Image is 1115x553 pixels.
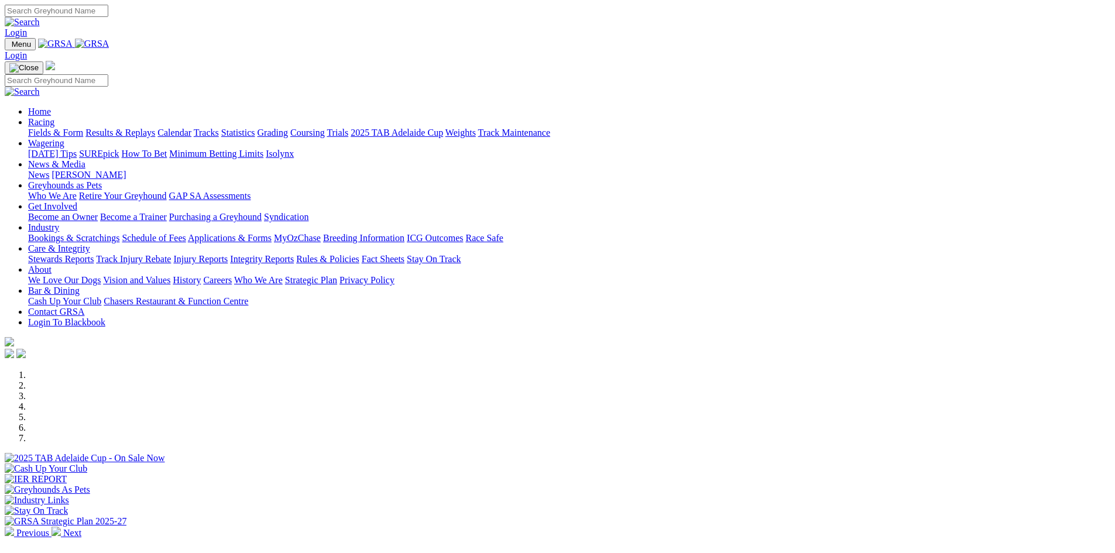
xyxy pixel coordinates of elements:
[38,39,73,49] img: GRSA
[52,528,81,538] a: Next
[28,222,59,232] a: Industry
[28,170,1110,180] div: News & Media
[258,128,288,138] a: Grading
[28,138,64,148] a: Wagering
[28,286,80,296] a: Bar & Dining
[28,212,1110,222] div: Get Involved
[5,474,67,485] img: IER REPORT
[5,453,165,463] img: 2025 TAB Adelaide Cup - On Sale Now
[5,50,27,60] a: Login
[28,128,1110,138] div: Racing
[28,149,1110,159] div: Wagering
[46,61,55,70] img: logo-grsa-white.png
[5,61,43,74] button: Toggle navigation
[221,128,255,138] a: Statistics
[362,254,404,264] a: Fact Sheets
[16,349,26,358] img: twitter.svg
[28,233,119,243] a: Bookings & Scratchings
[5,28,27,37] a: Login
[5,485,90,495] img: Greyhounds As Pets
[28,243,90,253] a: Care & Integrity
[28,170,49,180] a: News
[290,128,325,138] a: Coursing
[16,528,49,538] span: Previous
[28,201,77,211] a: Get Involved
[169,212,262,222] a: Purchasing a Greyhound
[79,149,119,159] a: SUREpick
[9,63,39,73] img: Close
[465,233,503,243] a: Race Safe
[407,254,461,264] a: Stay On Track
[264,212,308,222] a: Syndication
[28,191,77,201] a: Who We Are
[28,180,102,190] a: Greyhounds as Pets
[194,128,219,138] a: Tracks
[104,296,248,306] a: Chasers Restaurant & Function Centre
[274,233,321,243] a: MyOzChase
[28,254,94,264] a: Stewards Reports
[169,191,251,201] a: GAP SA Assessments
[28,159,85,169] a: News & Media
[5,17,40,28] img: Search
[5,87,40,97] img: Search
[266,149,294,159] a: Isolynx
[5,337,14,346] img: logo-grsa-white.png
[5,527,14,536] img: chevron-left-pager-white.svg
[285,275,337,285] a: Strategic Plan
[5,38,36,50] button: Toggle navigation
[169,149,263,159] a: Minimum Betting Limits
[188,233,272,243] a: Applications & Forms
[407,233,463,243] a: ICG Outcomes
[327,128,348,138] a: Trials
[122,233,186,243] a: Schedule of Fees
[203,275,232,285] a: Careers
[28,254,1110,265] div: Care & Integrity
[28,296,101,306] a: Cash Up Your Club
[296,254,359,264] a: Rules & Policies
[5,506,68,516] img: Stay On Track
[445,128,476,138] a: Weights
[5,528,52,538] a: Previous
[28,296,1110,307] div: Bar & Dining
[75,39,109,49] img: GRSA
[5,349,14,358] img: facebook.svg
[28,107,51,116] a: Home
[339,275,394,285] a: Privacy Policy
[28,128,83,138] a: Fields & Form
[230,254,294,264] a: Integrity Reports
[122,149,167,159] a: How To Bet
[323,233,404,243] a: Breeding Information
[52,170,126,180] a: [PERSON_NAME]
[28,191,1110,201] div: Greyhounds as Pets
[5,5,108,17] input: Search
[28,233,1110,243] div: Industry
[103,275,170,285] a: Vision and Values
[234,275,283,285] a: Who We Are
[63,528,81,538] span: Next
[85,128,155,138] a: Results & Replays
[96,254,171,264] a: Track Injury Rebate
[28,212,98,222] a: Become an Owner
[28,149,77,159] a: [DATE] Tips
[173,254,228,264] a: Injury Reports
[5,516,126,527] img: GRSA Strategic Plan 2025-27
[28,117,54,127] a: Racing
[52,527,61,536] img: chevron-right-pager-white.svg
[157,128,191,138] a: Calendar
[478,128,550,138] a: Track Maintenance
[28,275,101,285] a: We Love Our Dogs
[12,40,31,49] span: Menu
[5,463,87,474] img: Cash Up Your Club
[351,128,443,138] a: 2025 TAB Adelaide Cup
[173,275,201,285] a: History
[5,74,108,87] input: Search
[28,265,52,274] a: About
[28,275,1110,286] div: About
[28,307,84,317] a: Contact GRSA
[100,212,167,222] a: Become a Trainer
[5,495,69,506] img: Industry Links
[28,317,105,327] a: Login To Blackbook
[79,191,167,201] a: Retire Your Greyhound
